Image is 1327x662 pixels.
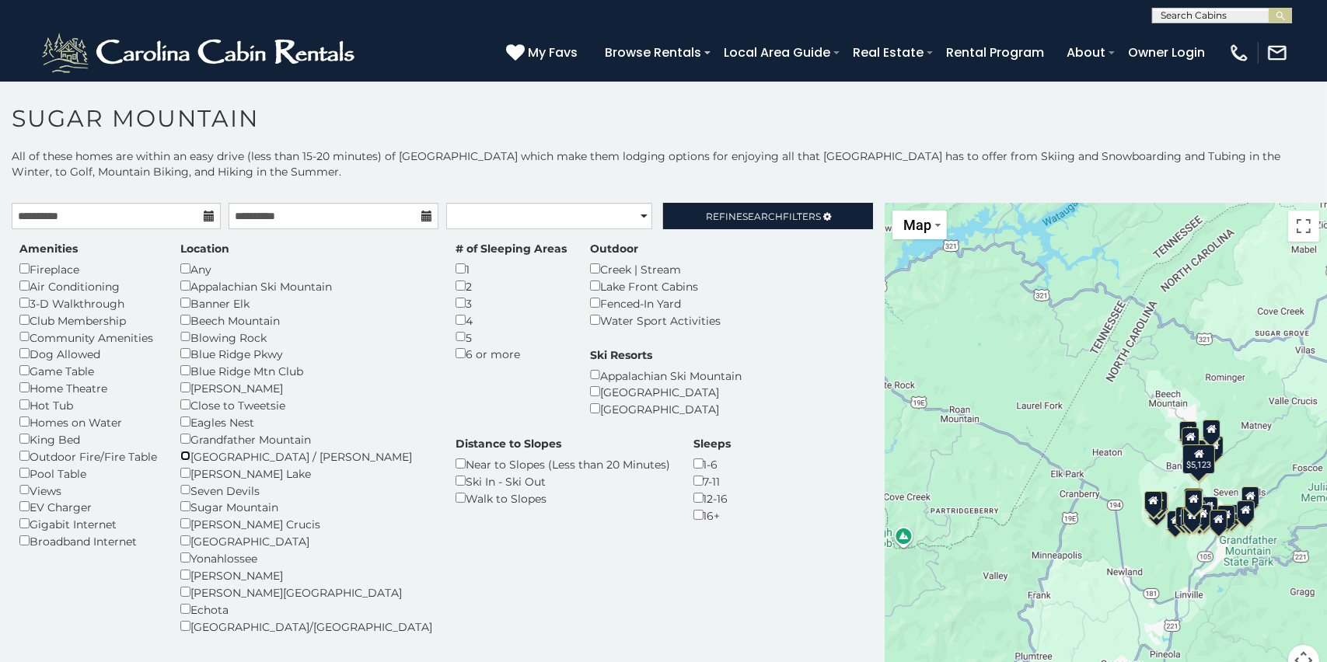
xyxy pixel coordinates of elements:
div: [GEOGRAPHIC_DATA] [590,400,742,417]
div: $5,123 [1183,444,1216,474]
img: White-1-2.png [39,30,361,76]
div: Fenced-In Yard [590,294,721,312]
div: Blowing Rock [180,329,432,346]
div: [PERSON_NAME] Lake [180,465,432,482]
div: [PERSON_NAME] Crucis [180,515,432,532]
div: 3-D Walkthrough [19,294,157,312]
label: Distance to Slopes [456,436,561,451]
div: Pool Table [19,465,157,482]
div: [GEOGRAPHIC_DATA] [180,532,432,549]
div: Broadband Internet [19,532,157,549]
img: phone-regular-white.png [1228,42,1250,64]
a: Rental Program [938,39,1052,66]
a: About [1059,39,1113,66]
label: Amenities [19,241,78,256]
div: Near to Slopes (Less than 20 Minutes) [456,455,670,472]
div: Yonahlossee [180,549,432,566]
div: 1-6 [693,455,731,472]
a: Real Estate [845,39,931,66]
div: EV Charger [19,498,157,515]
div: Walk to Slopes [456,490,670,507]
label: Ski Resorts [590,347,652,363]
div: Fireplace [19,260,157,277]
span: Refine Filters [706,211,821,222]
label: Sleeps [693,436,731,451]
div: 4 [456,312,567,329]
div: Home Theatre [19,379,157,396]
div: Close to Tweetsie [180,396,432,413]
div: Banner Elk [180,294,432,312]
div: [PERSON_NAME] [180,566,432,584]
div: 12-16 [693,490,731,507]
div: [GEOGRAPHIC_DATA] / [PERSON_NAME] [180,448,432,465]
div: Grandfather Mountain [180,430,432,448]
a: My Favs [506,43,581,63]
div: Ski In - Ski Out [456,472,670,490]
span: Search [742,211,783,222]
label: Outdoor [590,241,638,256]
div: Blue Ridge Pkwy [180,345,432,362]
div: Game Table [19,362,157,379]
div: 3 [456,294,567,312]
a: Owner Login [1120,39,1213,66]
div: Dog Allowed [19,345,157,362]
div: Lake Front Cabins [590,277,721,294]
div: Community Amenities [19,329,157,346]
div: 1 [456,260,567,277]
div: [PERSON_NAME][GEOGRAPHIC_DATA] [180,584,432,601]
div: Air Conditioning [19,277,157,294]
label: # of Sleeping Areas [456,241,567,256]
span: Map [903,217,931,233]
div: Any [180,260,432,277]
div: Beech Mountain [180,312,432,329]
div: Homes on Water [19,413,157,430]
div: Creek | Stream [590,260,721,277]
div: Hot Tub [19,396,157,413]
div: 7-11 [693,472,731,490]
a: Local Area Guide [716,39,838,66]
div: [GEOGRAPHIC_DATA]/[GEOGRAPHIC_DATA] [180,618,432,635]
div: Appalachian Ski Mountain [590,367,742,384]
div: Appalachian Ski Mountain [180,277,432,294]
a: Browse Rentals [597,39,709,66]
div: Eagles Nest [180,413,432,430]
div: 2 [456,277,567,294]
label: Location [180,241,229,256]
div: Outdoor Fire/Fire Table [19,448,157,465]
div: Echota [180,601,432,618]
div: Blue Ridge Mtn Club [180,362,432,379]
div: [GEOGRAPHIC_DATA] [590,383,742,400]
div: 6 or more [456,345,567,362]
div: Gigabit Internet [19,515,157,532]
div: Views [19,482,157,499]
img: mail-regular-white.png [1266,42,1288,64]
div: Seven Devils [180,482,432,499]
div: [PERSON_NAME] [180,379,432,396]
button: Change map style [892,211,947,239]
div: Club Membership [19,312,157,329]
span: My Favs [528,43,578,62]
div: Water Sport Activities [590,312,721,329]
div: King Bed [19,430,157,448]
div: 16+ [693,507,731,524]
div: Sugar Mountain [180,498,432,515]
div: 5 [456,329,567,346]
a: RefineSearchFilters [663,203,872,229]
button: Toggle fullscreen view [1288,211,1319,242]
